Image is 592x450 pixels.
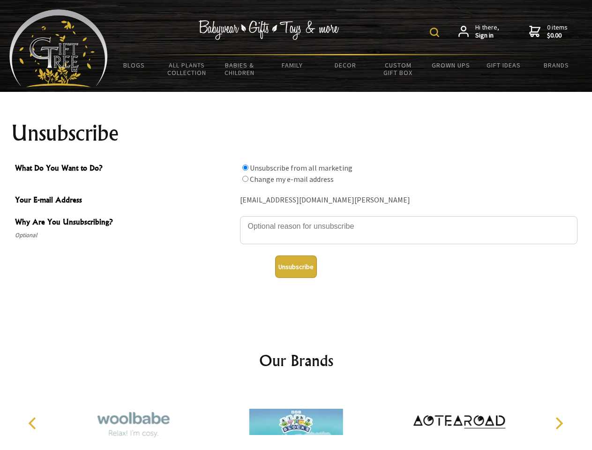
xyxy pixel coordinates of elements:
[372,55,425,82] a: Custom Gift Box
[275,255,317,278] button: Unsubscribe
[475,31,499,40] strong: Sign in
[266,55,319,75] a: Family
[11,122,581,144] h1: Unsubscribe
[547,23,568,40] span: 0 items
[213,55,266,82] a: Babies & Children
[15,194,235,208] span: Your E-mail Address
[458,23,499,40] a: Hi there,Sign in
[9,9,108,87] img: Babyware - Gifts - Toys and more...
[23,413,44,434] button: Previous
[108,55,161,75] a: BLOGS
[15,230,235,241] span: Optional
[19,349,574,372] h2: Our Brands
[161,55,214,82] a: All Plants Collection
[240,193,577,208] div: [EMAIL_ADDRESS][DOMAIN_NAME][PERSON_NAME]
[530,55,583,75] a: Brands
[430,28,439,37] img: product search
[250,163,352,172] label: Unsubscribe from all marketing
[529,23,568,40] a: 0 items$0.00
[199,20,339,40] img: Babywear - Gifts - Toys & more
[250,174,334,184] label: Change my e-mail address
[15,162,235,176] span: What Do You Want to Do?
[242,176,248,182] input: What Do You Want to Do?
[424,55,477,75] a: Grown Ups
[548,413,569,434] button: Next
[547,31,568,40] strong: $0.00
[242,165,248,171] input: What Do You Want to Do?
[15,216,235,230] span: Why Are You Unsubscribing?
[477,55,530,75] a: Gift Ideas
[475,23,499,40] span: Hi there,
[319,55,372,75] a: Decor
[240,216,577,244] textarea: Why Are You Unsubscribing?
